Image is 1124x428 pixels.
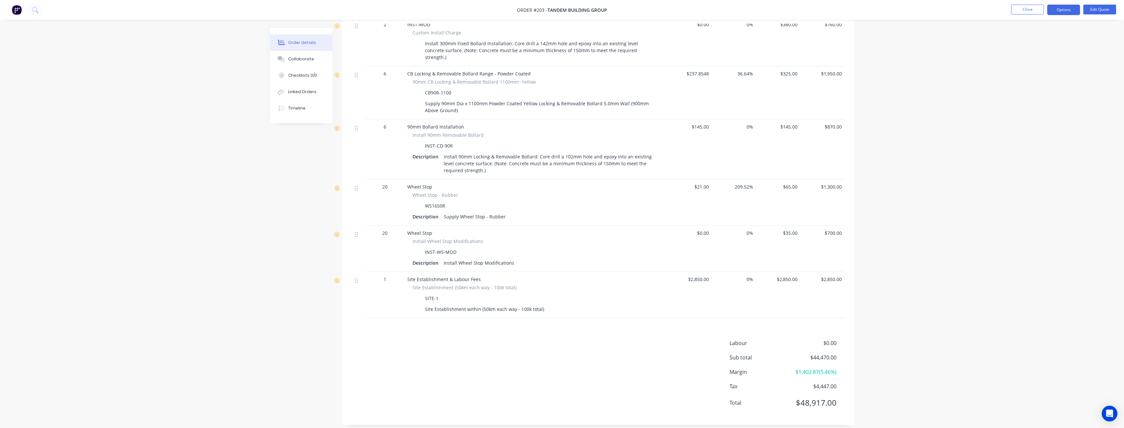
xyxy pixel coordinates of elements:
[547,7,607,13] span: Tandem Building Group
[1047,5,1080,15] button: Options
[670,276,709,283] span: $2,850.00
[714,21,753,28] span: 0%
[422,294,441,303] div: SITE-1
[803,183,842,190] span: $1,300.00
[413,192,458,198] span: Wheel Stop - Rubber
[803,21,842,28] span: $760.00
[758,183,797,190] span: $65.00
[803,230,842,236] span: $700.00
[758,21,797,28] span: $380.00
[788,368,836,376] span: $1,402.87 ( 5.46 %)
[270,67,332,84] button: Checklists 0/0
[288,56,314,62] div: Collaborate
[788,382,836,390] span: $4,447.00
[422,247,459,257] div: INST-WS-MOD
[758,123,797,130] span: $145.00
[413,78,536,85] span: 90mm CB Locking & Removable Bollard 1100mm -Yellow
[270,84,332,100] button: Linked Orders
[803,123,842,130] span: $870.00
[788,339,836,347] span: $0.00
[730,368,788,376] span: Margin
[670,123,709,130] span: $145.00
[714,230,753,236] span: 0%
[670,230,709,236] span: $0.00
[422,99,659,115] div: Supply 90mm Dia x 1100mm Powder Coated Yellow Locking & Removable Bollard 5.0mm Wall (900mm Above...
[407,124,464,130] span: 90mm Bollard Installation
[670,70,709,77] span: $237.8548
[382,183,388,190] span: 20
[730,382,788,390] span: Tax
[407,71,531,77] span: CB Locking & Removable Bollard Range - Powder Coated
[382,230,388,236] span: 20
[270,51,332,67] button: Collaborate
[714,276,753,283] span: 0%
[407,276,481,282] span: Site Establishment & Labour Fees
[422,39,659,62] div: Install 300mm Fixed Bollard Installation: Core drill a 142mm hole and epoxy into an existing leve...
[384,70,386,77] span: 6
[803,276,842,283] span: $2,850.00
[422,304,547,314] div: Site Establishment within (50km each way - 100k total)
[407,230,432,236] span: Wheel Stop
[517,7,547,13] span: Order #203 -
[803,70,842,77] span: $1,950.00
[407,21,430,28] span: INST-MOD
[413,132,484,138] span: Install 90mm Removable Bollard
[730,339,788,347] span: Labour
[670,183,709,190] span: $21.00
[714,123,753,130] span: 0%
[730,354,788,361] span: Sub total
[384,123,386,130] span: 6
[1083,5,1116,14] button: Edit Quote
[288,72,317,78] div: Checklists 0/0
[288,89,316,95] div: Linked Orders
[384,276,386,283] span: 1
[413,258,441,268] div: Description
[1102,406,1117,421] div: Open Intercom Messenger
[413,29,461,36] span: Custom Install Charge
[413,152,441,161] div: Description
[413,284,517,291] span: Site Establishment (50km each way - 100k total)
[422,201,448,211] div: WS1650R
[441,258,517,268] div: Install Wheel Stop Modifications
[270,100,332,116] button: Timeline
[788,397,836,409] span: $48,917.00
[422,141,456,151] div: INST-CD-90R
[441,152,659,175] div: Install 90mm Locking & Removable Bollard: Core drill a 102mm hole and epoxy into an existing leve...
[714,183,753,190] span: 209.52%
[1011,5,1044,14] button: Close
[758,276,797,283] span: $2,850.00
[422,88,454,97] div: CB90R-1100
[413,238,483,245] span: Install Wheel Stop Modifications
[270,34,332,51] button: Order details
[288,105,306,111] div: Timeline
[788,354,836,361] span: $44,470.00
[384,21,386,28] span: 2
[670,21,709,28] span: $0.00
[441,212,508,221] div: Supply Wheel Stop - Rubber
[12,5,22,15] img: Factory
[407,184,432,190] span: Wheel Stop
[758,230,797,236] span: $35.00
[413,212,441,221] div: Description
[288,40,316,46] div: Order details
[730,399,788,407] span: Total
[714,70,753,77] span: 36.64%
[758,70,797,77] span: $325.00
